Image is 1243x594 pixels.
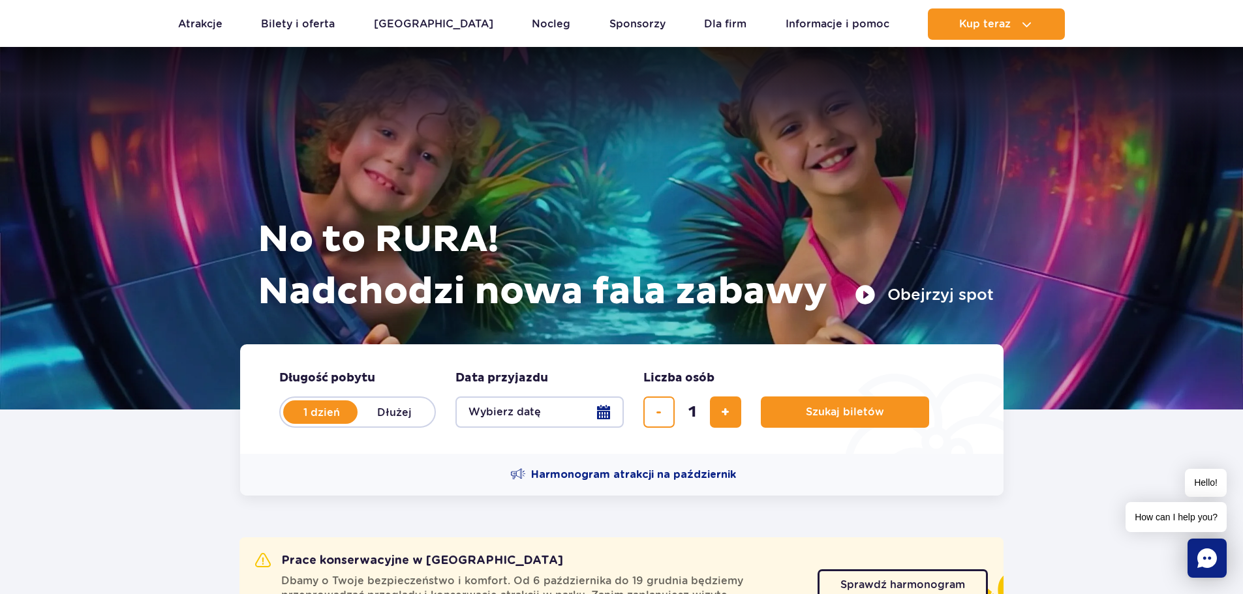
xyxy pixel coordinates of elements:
a: Nocleg [532,8,570,40]
span: Szukaj biletów [806,406,884,418]
form: Planowanie wizyty w Park of Poland [240,344,1004,454]
a: Atrakcje [178,8,223,40]
a: Informacje i pomoc [786,8,889,40]
span: Data przyjazdu [455,370,548,386]
input: liczba biletów [677,396,708,428]
h2: Prace konserwacyjne w [GEOGRAPHIC_DATA] [255,553,563,569]
button: Obejrzyj spot [855,284,994,305]
span: Kup teraz [959,18,1011,30]
span: Długość pobytu [279,370,375,386]
label: Dłużej [358,398,432,426]
button: usuń bilet [643,396,675,428]
div: Chat [1188,539,1227,578]
span: Liczba osób [643,370,714,386]
button: dodaj bilet [710,396,741,428]
a: [GEOGRAPHIC_DATA] [374,8,493,40]
span: Harmonogram atrakcji na październik [531,468,736,482]
span: How can I help you? [1126,502,1227,532]
a: Sponsorzy [609,8,666,40]
h1: No to RURA! Nadchodzi nowa fala zabawy [258,214,994,318]
span: Hello! [1185,469,1227,497]
button: Kup teraz [928,8,1065,40]
a: Dla firm [704,8,746,40]
a: Harmonogram atrakcji na październik [510,467,736,483]
label: 1 dzień [284,398,359,426]
a: Bilety i oferta [261,8,335,40]
span: Sprawdź harmonogram [840,580,965,590]
button: Wybierz datę [455,396,624,428]
button: Szukaj biletów [761,396,929,428]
